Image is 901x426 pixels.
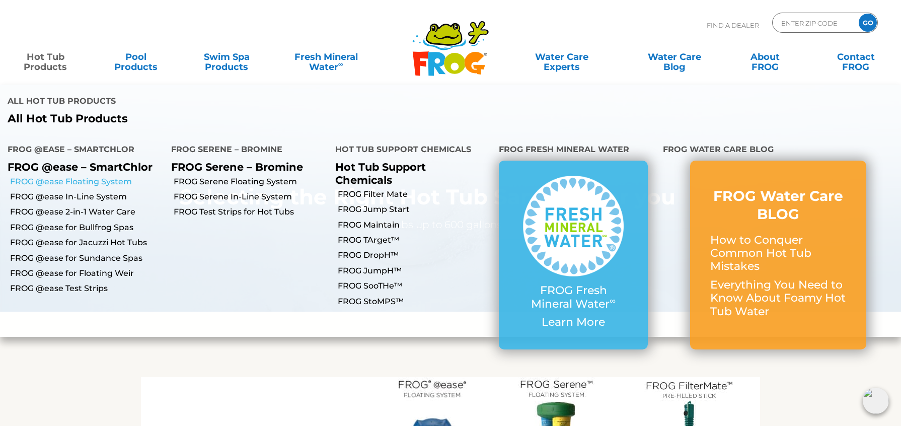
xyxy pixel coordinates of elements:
img: openIcon [863,388,889,414]
input: Zip Code Form [780,16,848,30]
p: Learn More [519,316,627,329]
a: FROG JumpH™ [338,265,491,276]
a: FROG @ease for Bullfrog Spas [10,222,164,233]
a: ContactFROG [820,47,891,67]
a: Fresh MineralWater∞ [282,47,370,67]
p: FROG Serene – Bromine [171,161,320,173]
a: FROG Filter Mate [338,189,491,200]
a: FROG DropH™ [338,250,491,261]
h4: FROG Fresh Mineral Water [499,140,647,161]
a: FROG Test Strips for Hot Tubs [174,206,327,218]
a: FROG Fresh Mineral Water∞ Learn More [519,176,627,334]
a: FROG @ease Test Strips [10,283,164,294]
a: FROG @ease for Sundance Spas [10,253,164,264]
p: FROG Fresh Mineral Water [519,284,627,311]
a: FROG Serene Floating System [174,176,327,187]
a: FROG StoMPS™ [338,296,491,307]
a: Hot Tub Support Chemicals [335,161,426,186]
a: FROG @ease for Jacuzzi Hot Tubs [10,237,164,248]
sup: ∞ [338,60,343,68]
a: Water CareExperts [505,47,620,67]
p: Everything You Need to Know About Foamy Hot Tub Water [710,278,846,318]
p: How to Conquer Common Hot Tub Mistakes [710,234,846,273]
a: FROG @ease In-Line System [10,191,164,202]
p: Find A Dealer [707,13,759,38]
h4: FROG Serene – Bromine [171,140,320,161]
h3: FROG Water Care BLOG [710,187,846,224]
a: FROG Serene In-Line System [174,191,327,202]
a: All Hot Tub Products [8,112,443,125]
h4: All Hot Tub Products [8,92,443,112]
a: FROG Jump Start [338,204,491,215]
a: FROG Maintain [338,220,491,231]
sup: ∞ [610,296,616,306]
h4: FROG @ease – SmartChlor [8,140,156,161]
a: PoolProducts [101,47,171,67]
input: GO [859,14,877,32]
a: FROG @ease 2-in-1 Water Care [10,206,164,218]
a: FROG SooTHe™ [338,280,491,292]
a: FROG @ease for Floating Weir [10,268,164,279]
a: Swim SpaProducts [191,47,262,67]
a: FROG Water Care BLOG How to Conquer Common Hot Tub Mistakes Everything You Need to Know About Foa... [710,187,846,323]
p: FROG @ease – SmartChlor [8,161,156,173]
h4: FROG Water Care Blog [663,140,893,161]
a: Hot TubProducts [10,47,81,67]
a: AboutFROG [730,47,800,67]
a: FROG TArget™ [338,235,491,246]
h4: Hot Tub Support Chemicals [335,140,484,161]
a: FROG @ease Floating System [10,176,164,187]
a: Water CareBlog [639,47,710,67]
